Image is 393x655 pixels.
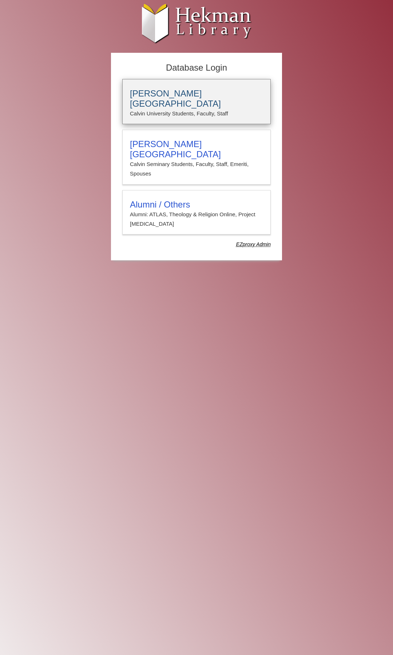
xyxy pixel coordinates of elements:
[130,210,263,229] p: Alumni: ATLAS, Theology & Religion Online, Project [MEDICAL_DATA]
[122,79,271,124] a: [PERSON_NAME][GEOGRAPHIC_DATA]Calvin University Students, Faculty, Staff
[130,139,263,159] h3: [PERSON_NAME][GEOGRAPHIC_DATA]
[130,200,263,229] summary: Alumni / OthersAlumni: ATLAS, Theology & Religion Online, Project [MEDICAL_DATA]
[130,159,263,179] p: Calvin Seminary Students, Faculty, Staff, Emeriti, Spouses
[130,200,263,210] h3: Alumni / Others
[130,88,263,109] h3: [PERSON_NAME][GEOGRAPHIC_DATA]
[236,241,271,247] dfn: Use Alumni login
[119,60,274,75] h2: Database Login
[130,109,263,118] p: Calvin University Students, Faculty, Staff
[122,130,271,185] a: [PERSON_NAME][GEOGRAPHIC_DATA]Calvin Seminary Students, Faculty, Staff, Emeriti, Spouses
